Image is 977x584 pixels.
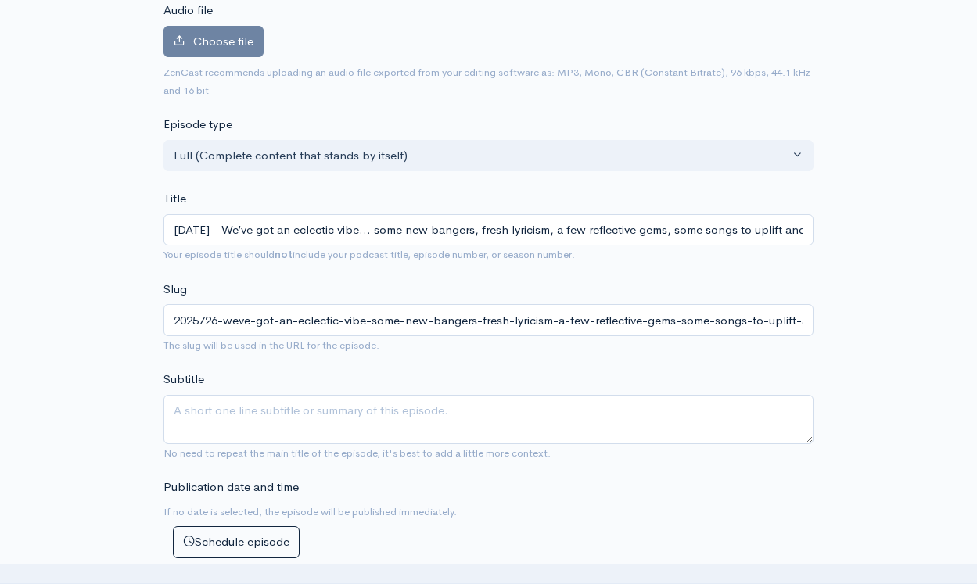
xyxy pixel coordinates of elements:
label: Title [163,190,186,208]
button: Schedule episode [173,526,300,558]
label: Slug [163,281,187,299]
small: Your episode title should include your podcast title, episode number, or season number. [163,248,575,261]
button: Full (Complete content that stands by itself) [163,140,814,172]
input: What is the episode's title? [163,214,814,246]
small: ZenCast recommends uploading an audio file exported from your editing software as: MP3, Mono, CBR... [163,66,810,97]
strong: not [275,248,293,261]
label: Publication date and time [163,478,299,496]
small: If no date is selected, the episode will be published immediately. [163,505,457,518]
small: No need to repeat the main title of the episode, it's best to add a little more context. [163,446,551,460]
label: Subtitle [163,371,204,389]
label: Audio file [163,2,213,20]
label: Episode type [163,116,232,134]
small: The slug will be used in the URL for the episode. [163,339,379,352]
input: title-of-episode [163,304,814,336]
div: Full (Complete content that stands by itself) [174,147,789,165]
span: Choose file [193,34,253,48]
